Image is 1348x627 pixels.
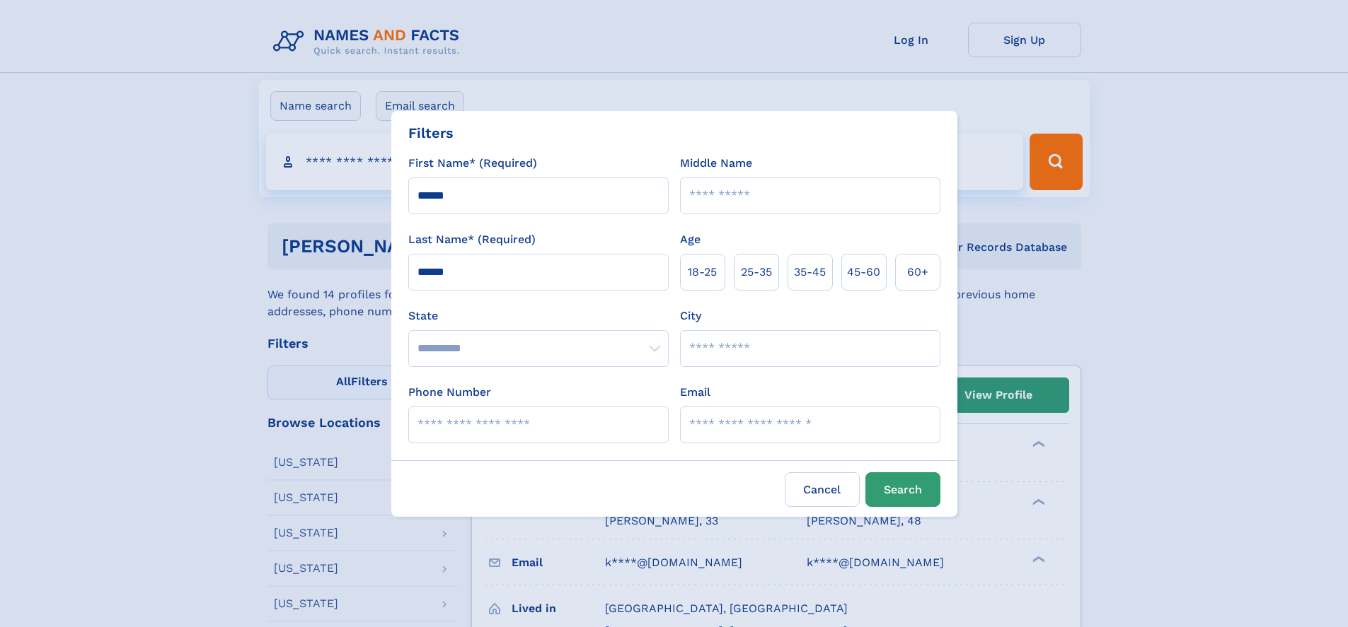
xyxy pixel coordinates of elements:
span: 18‑25 [688,264,717,281]
label: Middle Name [680,155,752,172]
label: City [680,307,701,324]
span: 60+ [907,264,928,281]
label: Age [680,231,701,248]
label: Email [680,384,710,401]
label: First Name* (Required) [408,155,537,172]
label: Cancel [785,472,860,507]
span: 35‑45 [794,264,826,281]
span: 45‑60 [847,264,880,281]
label: State [408,307,669,324]
label: Phone Number [408,384,491,401]
span: 25‑35 [741,264,772,281]
label: Last Name* (Required) [408,231,536,248]
div: Filters [408,122,454,143]
button: Search [865,472,940,507]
